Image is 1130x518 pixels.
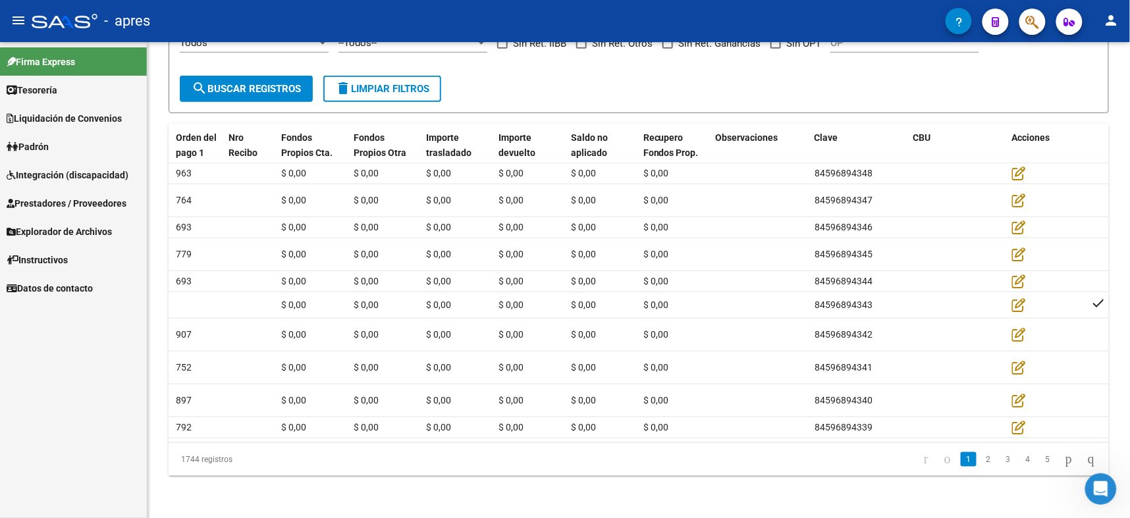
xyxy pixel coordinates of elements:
[426,362,451,373] span: $ 0,00
[63,417,73,428] button: Adjuntar un archivo
[643,195,668,205] span: $ 0,00
[815,422,873,432] span: 84596894339
[643,222,668,232] span: $ 0,00
[571,299,596,310] span: $ 0,00
[643,422,668,432] span: $ 0,00
[498,132,549,173] span: Importe devuelto Cuenta SSS
[815,395,873,405] span: 84596894340
[426,249,451,259] span: $ 0,00
[7,281,93,296] span: Datos de contacto
[498,222,524,232] span: $ 0,00
[9,5,34,30] button: go back
[571,168,596,178] span: $ 0,00
[335,80,351,96] mat-icon: delete
[981,452,996,467] a: 2
[638,124,711,182] datatable-header-cell: Recupero Fondos Prop.
[426,329,451,340] span: $ 0,00
[571,222,596,232] span: $ 0,00
[498,362,524,373] span: $ 0,00
[998,448,1018,471] li: page 3
[498,168,524,178] span: $ 0,00
[643,168,668,178] span: $ 0,00
[354,299,379,310] span: $ 0,00
[281,222,306,232] span: $ 0,00
[815,168,873,178] span: 84596894348
[426,195,451,205] span: $ 0,00
[426,299,451,310] span: $ 0,00
[20,417,31,428] button: Selector de emoji
[176,276,192,286] span: 693
[426,395,451,405] span: $ 0,00
[1020,452,1036,467] a: 4
[1104,13,1119,28] mat-icon: person
[498,276,524,286] span: $ 0,00
[176,362,192,373] span: 752
[571,249,596,259] span: $ 0,00
[176,168,192,178] span: 963
[498,195,524,205] span: $ 0,00
[176,222,192,232] span: 693
[1012,132,1050,143] span: Acciones
[354,132,406,173] span: Fondos Propios Otra Cta.
[124,128,242,142] div: CBU MASIVO... APRES.csv
[716,132,778,143] span: Observaciones
[493,124,566,182] datatable-header-cell: Importe devuelto Cuenta SSS
[354,362,379,373] span: $ 0,00
[1038,448,1058,471] li: page 5
[908,124,1007,182] datatable-header-cell: CBU
[426,168,451,178] span: $ 0,00
[11,38,253,119] div: Dayle dice…
[711,124,809,182] datatable-header-cell: Observaciones
[198,151,253,180] div: gracias
[338,37,377,49] span: --Todos--
[815,299,873,310] span: 84596894343
[281,132,333,173] span: Fondos Propios Cta. Disca.
[11,242,253,272] div: Dayle dice…
[47,38,253,118] div: OK Te remito por esta via el archivo para la carga masiva CBU para la rendición y en la planilla ...
[643,249,668,259] span: $ 0,00
[566,124,638,182] datatable-header-cell: Saldo no aplicado
[815,276,873,286] span: 84596894344
[354,276,379,286] span: $ 0,00
[11,272,253,340] div: Dayle dice…
[571,276,596,286] span: $ 0,00
[786,36,821,51] span: Sin OP1
[815,249,873,259] span: 84596894345
[354,168,379,178] span: $ 0,00
[235,250,242,263] div: si
[1018,448,1038,471] li: page 4
[571,132,608,158] span: Saldo no aplicado
[38,7,59,28] img: Profile image for Fin
[913,132,931,143] span: CBU
[7,111,122,126] span: Liquidación de Convenios
[571,195,596,205] span: $ 0,00
[11,190,253,242] div: Soporte dice…
[815,362,873,373] span: 84596894341
[938,452,957,467] a: go to previous page
[354,222,379,232] span: $ 0,00
[281,395,306,405] span: $ 0,00
[498,249,524,259] span: $ 0,00
[426,276,451,286] span: $ 0,00
[58,45,242,110] div: OK Te remito por esta via el archivo para la carga masiva CBU para la rendición y en la planilla ...
[11,380,253,423] div: Soporte dice…
[180,37,207,49] span: Todos
[64,16,204,30] p: El equipo también puede ayudar
[7,55,75,69] span: Firma Express
[11,119,253,151] div: Dayle dice…
[426,132,471,158] span: Importe trasladado
[176,132,217,158] span: Orden del pago 1
[281,362,306,373] span: $ 0,00
[961,452,977,467] a: 1
[192,83,301,95] span: Buscar registros
[58,280,242,331] div: pero podrias tambien hacerlo en el prestador de manera que las proxima rendiciones ya este el dat...
[426,422,451,432] span: $ 0,00
[180,76,313,102] button: Buscar registros
[1085,473,1117,505] iframe: Intercom live chat
[281,168,306,178] span: $ 0,00
[11,380,216,421] div: El prestador no podrá cargarlo ya que no tiene acceso a esta página
[281,276,306,286] span: $ 0,00
[226,412,247,433] button: Enviar un mensaje…
[1091,295,1107,311] mat-icon: check
[354,249,379,259] span: $ 0,00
